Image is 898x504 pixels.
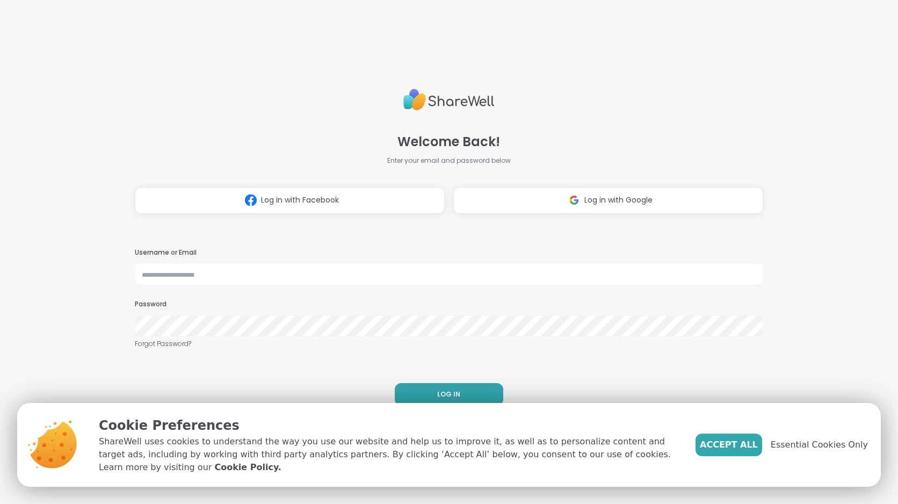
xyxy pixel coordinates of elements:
span: Log in with Google [584,195,653,206]
h3: Password [135,300,763,309]
img: ShareWell Logomark [241,190,261,210]
span: Log in with Facebook [261,195,339,206]
img: ShareWell Logomark [564,190,584,210]
a: Forgot Password? [135,339,763,349]
span: Enter your email and password below [387,156,511,165]
span: Accept All [700,438,758,451]
a: Cookie Policy. [214,461,281,474]
span: Essential Cookies Only [771,438,868,451]
span: Welcome Back! [397,132,500,152]
button: Log in with Facebook [135,187,445,214]
button: Log in with Google [453,187,763,214]
img: ShareWell Logo [403,84,495,115]
h3: Username or Email [135,248,763,257]
span: LOG IN [437,390,460,399]
p: Cookie Preferences [99,416,678,435]
p: ShareWell uses cookies to understand the way you use our website and help us to improve it, as we... [99,435,678,474]
button: LOG IN [395,383,503,406]
button: Accept All [696,434,762,456]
